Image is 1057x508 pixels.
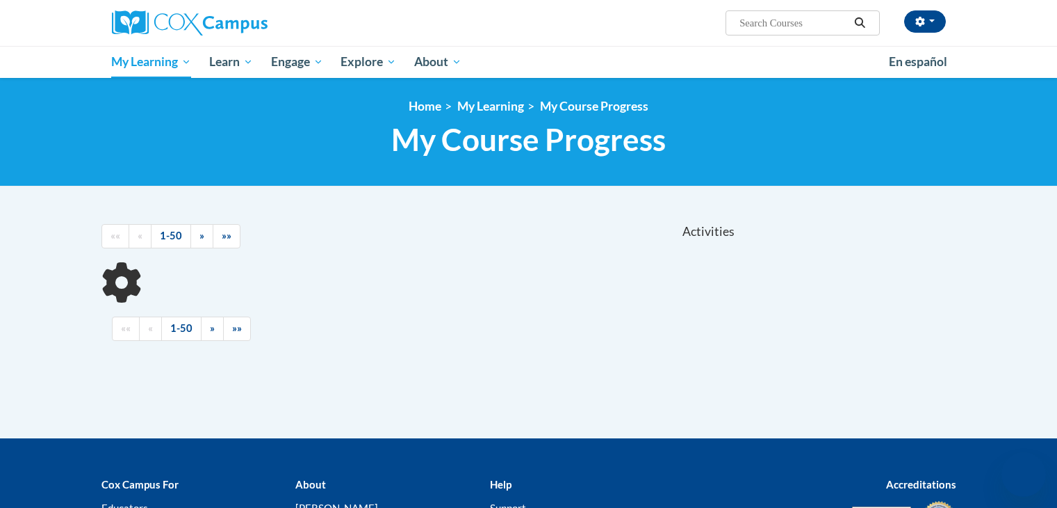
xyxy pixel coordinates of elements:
[1001,452,1046,497] iframe: Button to launch messaging window
[151,224,191,248] a: 1-50
[849,15,870,31] button: Search
[409,99,441,113] a: Home
[414,54,461,70] span: About
[391,121,666,158] span: My Course Progress
[889,54,947,69] span: En español
[213,224,240,248] a: End
[112,317,140,341] a: Begining
[341,54,396,70] span: Explore
[271,54,323,70] span: Engage
[210,322,215,334] span: »
[111,54,191,70] span: My Learning
[201,317,224,341] a: Next
[101,224,129,248] a: Begining
[209,54,253,70] span: Learn
[222,230,231,241] span: »»
[540,99,648,113] a: My Course Progress
[880,47,956,77] a: En español
[886,478,956,491] b: Accreditations
[129,224,151,248] a: Previous
[139,317,162,341] a: Previous
[490,478,511,491] b: Help
[101,478,179,491] b: Cox Campus For
[121,322,131,334] span: ««
[457,99,524,113] a: My Learning
[682,224,735,239] span: Activities
[110,230,120,241] span: ««
[331,46,405,78] a: Explore
[190,224,213,248] a: Next
[904,10,946,33] button: Account Settings
[138,230,142,241] span: «
[91,46,967,78] div: Main menu
[103,46,201,78] a: My Learning
[262,46,332,78] a: Engage
[405,46,470,78] a: About
[200,46,262,78] a: Learn
[232,322,242,334] span: »»
[295,478,326,491] b: About
[199,230,204,241] span: »
[161,317,202,341] a: 1-50
[223,317,251,341] a: End
[112,10,376,35] a: Cox Campus
[112,10,268,35] img: Cox Campus
[148,322,153,334] span: «
[738,15,849,31] input: Search Courses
